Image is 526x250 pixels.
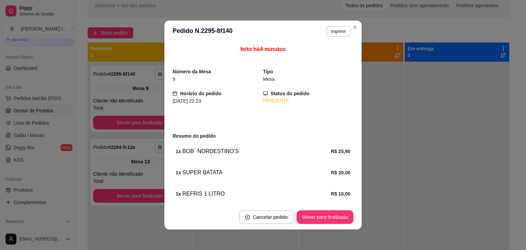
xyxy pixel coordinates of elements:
strong: Resumo do pedido [173,133,216,139]
button: Mover para finalizado [297,210,353,224]
span: close-circle [245,215,250,220]
div: PENDENTE [263,97,353,104]
div: REFRIS 1 LITRO [176,190,331,198]
strong: 1 x [176,191,181,197]
span: [DATE] 22:23 [173,98,201,104]
button: Close [349,22,360,33]
strong: R$ 10,00 [331,191,350,197]
strong: R$ 25,90 [331,149,350,154]
span: 9 [173,76,175,82]
strong: Número da Mesa [173,69,211,74]
span: Mesa [263,76,275,82]
strong: 1 x [176,170,181,175]
div: SUPER BATATA [176,168,331,177]
div: BOB´ NORDESTINO’S [176,147,331,155]
span: desktop [263,91,268,96]
h3: Pedido N. 2295-8f140 [173,26,233,37]
strong: Horário do pedido [180,91,222,96]
span: feito há 4 minutos [240,46,286,52]
strong: Status do pedido [271,91,310,96]
span: calendar [173,91,177,96]
button: close-circleCancelar pedido [239,210,294,224]
strong: 1 x [176,149,181,154]
button: Imprimir [326,26,351,37]
strong: R$ 20,00 [331,170,350,175]
strong: Tipo [263,69,273,74]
